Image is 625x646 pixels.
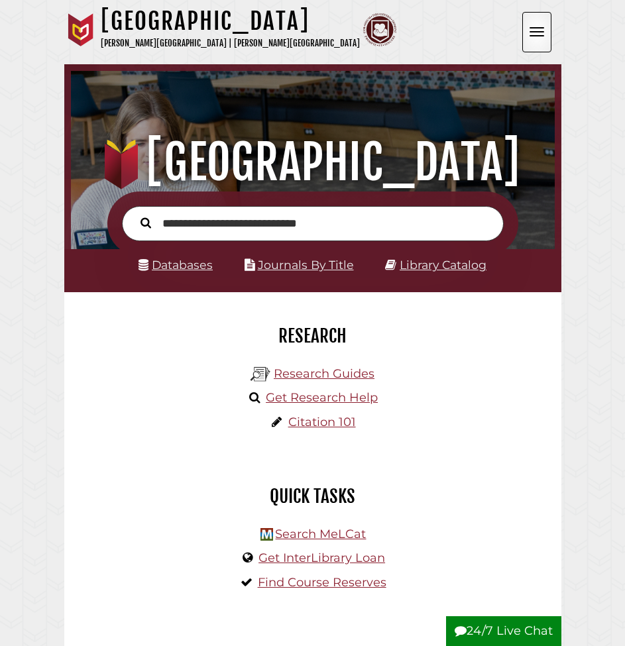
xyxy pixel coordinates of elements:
p: [PERSON_NAME][GEOGRAPHIC_DATA] | [PERSON_NAME][GEOGRAPHIC_DATA] [101,36,360,51]
h1: [GEOGRAPHIC_DATA] [80,133,545,191]
a: Search MeLCat [275,527,366,541]
a: Get InterLibrary Loan [258,551,385,565]
a: Databases [139,258,213,272]
a: Research Guides [274,366,374,381]
img: Calvin Theological Seminary [363,13,396,46]
button: Search [134,214,158,231]
a: Find Course Reserves [258,575,386,590]
img: Hekman Library Logo [251,364,270,384]
h2: Quick Tasks [74,485,551,508]
button: Open the menu [522,12,551,52]
h1: [GEOGRAPHIC_DATA] [101,7,360,36]
img: Calvin University [64,13,97,46]
i: Search [141,217,151,229]
h2: Research [74,325,551,347]
a: Journals By Title [258,258,354,272]
a: Citation 101 [288,415,356,429]
img: Hekman Library Logo [260,528,273,541]
a: Get Research Help [266,390,378,405]
a: Library Catalog [400,258,486,272]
